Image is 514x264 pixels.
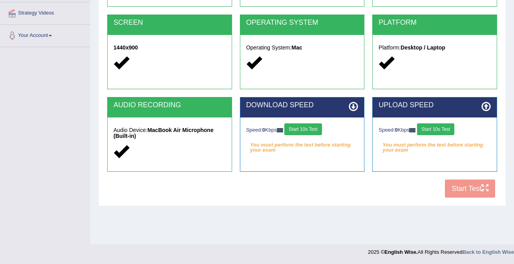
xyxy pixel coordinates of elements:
div: Speed: Kbps [246,123,359,137]
strong: Mac [292,44,302,51]
button: Start 10s Test [417,123,454,135]
em: You must perform the test before starting your exam [379,139,491,151]
div: 2025 © All Rights Reserved [368,244,514,256]
strong: 1440x900 [113,44,138,51]
strong: 0 [395,127,398,133]
strong: Desktop / Laptop [401,44,445,51]
h5: Platform: [379,45,491,51]
h2: UPLOAD SPEED [379,101,491,109]
h2: PLATFORM [379,19,491,27]
strong: 0 [262,127,265,133]
strong: English Wise. [384,249,417,255]
h2: AUDIO RECORDING [113,101,226,109]
img: ajax-loader-fb-connection.gif [409,128,415,132]
h2: DOWNLOAD SPEED [246,101,359,109]
h2: SCREEN [113,19,226,27]
a: Strategy Videos [0,2,90,22]
a: Back to English Wise [463,249,514,255]
button: Start 10s Test [284,123,322,135]
a: Your Account [0,25,90,44]
em: You must perform the test before starting your exam [246,139,359,151]
strong: MacBook Air Microphone (Built-in) [113,127,214,139]
h2: OPERATING SYSTEM [246,19,359,27]
h5: Audio Device: [113,127,226,139]
div: Speed: Kbps [379,123,491,137]
h5: Operating System: [246,45,359,51]
img: ajax-loader-fb-connection.gif [277,128,283,132]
